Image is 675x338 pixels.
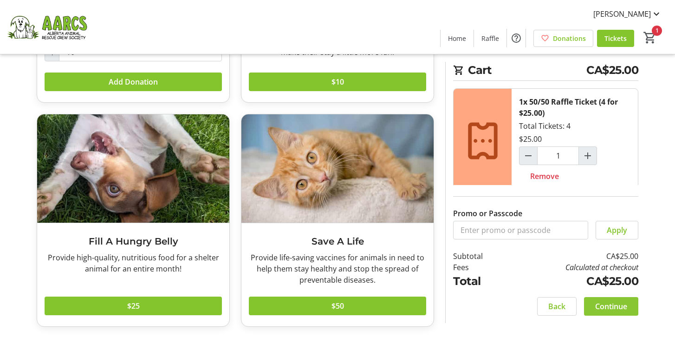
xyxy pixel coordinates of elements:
td: CA$25.00 [507,273,638,290]
h3: Fill A Hungry Belly [45,234,222,248]
button: $25 [45,297,222,315]
td: Calculated at checkout [507,262,638,273]
a: Raffle [474,30,506,47]
div: Total Tickets: 4 [512,89,638,193]
button: Add Donation [45,73,222,91]
button: [PERSON_NAME] [586,7,669,21]
td: Subtotal [453,251,507,262]
button: Help [507,29,526,47]
div: Provide life-saving vaccines for animals in need to help them stay healthy and stop the spread of... [249,252,426,285]
a: Home [441,30,474,47]
td: Fees [453,262,507,273]
button: $10 [249,73,426,91]
span: Tickets [604,33,627,43]
span: Home [448,33,466,43]
a: Tickets [597,30,634,47]
button: Back [537,297,577,316]
h2: Cart [453,62,638,81]
a: Donations [533,30,593,47]
span: Apply [607,225,627,236]
img: Fill A Hungry Belly [37,114,229,223]
button: Decrement by one [519,147,537,165]
img: Save A Life [241,114,434,223]
td: CA$25.00 [507,251,638,262]
span: Raffle [481,33,499,43]
div: 1x 50/50 Raffle Ticket (4 for $25.00) [519,96,630,119]
button: Remove [519,167,570,186]
button: Increment by one [579,147,597,165]
td: Total [453,273,507,290]
label: Promo or Passcode [453,208,522,219]
span: Back [548,301,565,312]
h3: Save A Life [249,234,426,248]
span: CA$25.00 [586,62,638,79]
div: $25.00 [519,133,542,145]
span: Continue [595,301,627,312]
span: $50 [331,300,344,311]
button: $50 [249,297,426,315]
span: Donations [553,33,586,43]
div: Provide high-quality, nutritious food for a shelter animal for an entire month! [45,252,222,274]
span: $10 [331,76,344,87]
input: Enter promo or passcode [453,221,588,239]
img: Alberta Animal Rescue Crew Society's Logo [6,4,88,50]
span: Add Donation [109,76,158,87]
span: $25 [127,300,140,311]
button: Apply [596,221,638,239]
span: Remove [530,171,559,182]
button: Continue [584,297,638,316]
button: Cart [642,29,658,46]
input: 50/50 Raffle Ticket (4 for $25.00) Quantity [537,146,579,165]
span: [PERSON_NAME] [593,8,651,20]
